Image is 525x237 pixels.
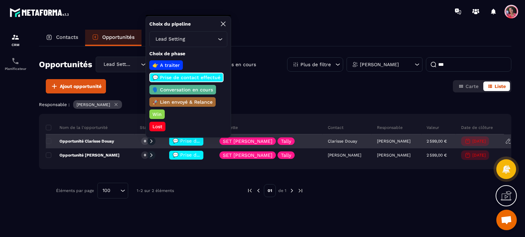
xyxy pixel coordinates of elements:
p: 2 599,00 € [427,139,447,144]
p: Tally [281,153,291,158]
p: [PERSON_NAME] [377,153,410,158]
p: [DATE] [472,139,486,144]
div: Ouvrir le chat [496,210,517,230]
p: SET [PERSON_NAME] [223,139,272,144]
p: [PERSON_NAME] [77,102,110,107]
p: 1-2 sur 2 éléments [137,188,174,193]
span: 💬 Prise de contact effectué [173,152,241,158]
p: Opportunité Clarisse Douay [46,138,114,144]
p: 💬 Prise de contact effectué [151,74,221,81]
p: Contacts [56,34,78,40]
a: Tâches [142,30,183,46]
a: formationformationCRM [2,28,29,52]
p: [PERSON_NAME] [377,139,410,144]
span: 💬 Prise de contact effectué [173,138,241,144]
input: Search for option [186,35,216,43]
p: Plus de filtre [300,62,331,67]
img: logo [10,6,71,19]
span: Ajout opportunité [60,83,102,90]
p: 01 [264,184,276,197]
span: Liste [495,84,506,89]
p: Opportunités [102,34,135,40]
p: [DATE] [472,153,486,158]
p: Choix de phase [149,50,227,57]
p: Contact [328,125,344,130]
p: 🚀 Lien envoyé & Relance [151,99,214,105]
p: Choix du pipeline [149,21,191,27]
input: Search for option [132,61,139,68]
input: Search for option [113,187,119,194]
img: next [289,188,295,194]
button: Liste [483,82,510,91]
img: formation [11,33,19,41]
span: 100 [100,187,113,194]
h2: Opportunités [39,58,92,71]
div: Search for option [149,31,227,47]
p: SET [PERSON_NAME] [223,153,272,158]
img: scheduler [11,57,19,65]
img: next [297,188,304,194]
a: Opportunités [85,30,142,46]
p: Valeur [427,125,439,130]
div: Search for option [96,57,167,72]
p: Responsable : [39,102,70,107]
span: Lead Setting [102,61,132,68]
p: Responsable [377,125,403,130]
p: 2 affaire s en cours [210,61,256,68]
a: Contacts [39,30,85,46]
p: Win [151,111,163,118]
p: 0 [144,153,146,158]
p: Opportunité [PERSON_NAME] [46,152,120,158]
p: CRM [2,43,29,47]
span: Lead Setting [154,35,186,43]
img: prev [247,188,253,194]
p: Nom de la l'opportunité [46,125,108,130]
p: 0 [144,139,146,144]
img: prev [255,188,261,194]
p: Éléments par page [56,188,94,193]
span: Carte [466,84,479,89]
p: Date de clôture [461,125,493,130]
p: Lost [151,123,163,130]
p: Planificateur [2,67,29,71]
p: [PERSON_NAME] [360,62,399,67]
p: 🗣️ Conversation en cours [151,86,214,93]
p: de 1 [278,188,286,193]
div: Search for option [97,183,128,198]
button: Carte [454,82,483,91]
p: Statut [140,125,152,130]
a: schedulerschedulerPlanificateur [2,52,29,76]
p: Tally [281,139,291,144]
p: 2 599,00 € [427,153,447,158]
button: Ajout opportunité [46,79,106,93]
p: 👉 A traiter [151,62,181,69]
